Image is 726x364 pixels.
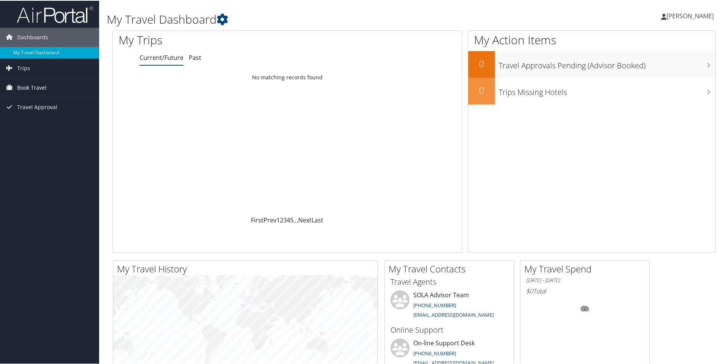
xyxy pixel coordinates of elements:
[263,215,276,224] a: Prev
[413,311,494,317] a: [EMAIL_ADDRESS][DOMAIN_NAME]
[468,50,715,77] a: 0Travel Approvals Pending (Advisor Booked)
[526,286,533,295] span: $0
[113,70,462,84] td: No matching records found
[390,324,508,335] h3: Online Support
[17,5,93,23] img: airportal-logo.png
[117,262,377,275] h2: My Travel History
[499,56,715,70] h3: Travel Approvals Pending (Advisor Booked)
[468,31,715,47] h1: My Action Items
[140,53,183,61] a: Current/Future
[468,83,495,96] h2: 0
[17,97,57,116] span: Travel Approval
[390,276,508,287] h3: Travel Agents
[312,215,323,224] a: Last
[387,290,512,321] li: SOLA Advisor Team
[294,215,298,224] span: …
[413,349,456,356] a: [PHONE_NUMBER]
[582,306,588,311] tspan: 0%
[280,215,283,224] a: 2
[17,27,48,46] span: Dashboards
[667,11,714,19] span: [PERSON_NAME]
[251,215,263,224] a: First
[661,4,721,27] a: [PERSON_NAME]
[526,276,644,283] h6: [DATE] - [DATE]
[119,31,311,47] h1: My Trips
[17,77,47,97] span: Book Travel
[524,262,649,275] h2: My Travel Spend
[468,77,715,104] a: 0Trips Missing Hotels
[107,11,517,27] h1: My Travel Dashboard
[283,215,287,224] a: 3
[298,215,312,224] a: Next
[189,53,201,61] a: Past
[468,56,495,69] h2: 0
[413,301,456,308] a: [PHONE_NUMBER]
[499,82,715,97] h3: Trips Missing Hotels
[287,215,290,224] a: 4
[389,262,514,275] h2: My Travel Contacts
[276,215,280,224] a: 1
[526,286,644,295] h6: Total
[17,58,30,77] span: Trips
[290,215,294,224] a: 5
